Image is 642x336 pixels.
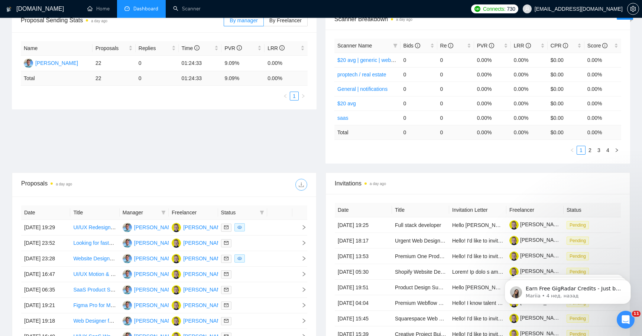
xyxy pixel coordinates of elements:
[401,53,437,67] td: 0
[224,303,228,307] span: mail
[437,125,474,139] td: 0
[172,271,226,277] a: MG[PERSON_NAME]
[415,43,420,48] span: info-circle
[21,220,70,235] td: [DATE] 19:29
[567,222,592,228] a: Pending
[567,252,589,260] span: Pending
[70,267,119,282] td: UI/UX Motion & Dashboard Interaction Designer Needed
[134,239,177,247] div: [PERSON_NAME]
[279,45,285,50] span: info-circle
[525,6,530,11] span: user
[395,269,519,275] a: Shopify Website Design for Health Supplement Brand
[509,315,563,321] a: [PERSON_NAME]
[612,146,621,155] button: right
[335,248,392,264] td: [DATE] 13:53
[224,319,228,323] span: mail
[437,82,474,96] td: 0
[21,235,70,251] td: [DATE] 23:52
[258,207,266,218] span: filter
[183,301,226,309] div: [PERSON_NAME]
[183,270,226,278] div: [PERSON_NAME]
[73,302,199,308] a: Figma Pro for Modern and Clean Homepage Redesign
[628,6,639,12] span: setting
[511,111,548,125] td: 0.00%
[134,223,177,231] div: [PERSON_NAME]
[224,256,228,261] span: mail
[296,182,307,188] span: download
[448,43,453,48] span: info-circle
[396,17,412,22] time: a day ago
[401,96,437,111] td: 0
[221,208,257,217] span: Status
[548,53,584,67] td: $0.00
[95,44,127,52] span: Proposals
[392,280,449,295] td: Product Design Support for Strategic Projects
[179,71,222,86] td: 01:24:33
[224,225,228,230] span: mail
[21,282,70,298] td: [DATE] 06:35
[290,92,299,101] li: 1
[21,267,70,282] td: [DATE] 16:47
[295,318,307,323] span: right
[24,60,78,66] a: RM[PERSON_NAME]
[437,111,474,125] td: 0
[335,311,392,326] td: [DATE] 15:45
[230,17,257,23] span: By manager
[123,286,177,292] a: RM[PERSON_NAME]
[299,92,308,101] button: right
[568,146,577,155] li: Previous Page
[21,41,93,56] th: Name
[183,286,226,294] div: [PERSON_NAME]
[73,318,191,324] a: Web Designer for UX/UI Update of existing website
[123,240,177,246] a: RM[PERSON_NAME]
[584,67,621,82] td: 0.00%
[548,96,584,111] td: $0.00
[73,271,204,277] a: UI/UX Motion & Dashboard Interaction Designer Needed
[551,43,568,49] span: CPR
[265,56,308,71] td: 0.00%
[335,217,392,233] td: [DATE] 19:25
[393,43,398,48] span: filter
[70,298,119,313] td: Figma Pro for Modern and Clean Homepage Redesign
[139,44,170,52] span: Replies
[370,182,386,186] time: a day ago
[627,6,639,12] a: setting
[526,43,531,48] span: info-circle
[123,255,177,261] a: RM[PERSON_NAME]
[401,111,437,125] td: 0
[567,315,592,321] a: Pending
[509,236,519,245] img: c1HbqPksd6I2n7AzStLKTghpPSoQcvdXmRefohRYgVOdaE5RotYYkkqHQ4nwMsvA-Q
[587,43,607,49] span: Score
[603,146,612,155] li: 4
[567,221,589,229] span: Pending
[35,59,78,67] div: [PERSON_NAME]
[509,314,519,323] img: c1HbqPksd6I2n7AzStLKTghpPSoQcvdXmRefohRYgVOdaE5RotYYkkqHQ4nwMsvA-Q
[224,45,242,51] span: PVR
[514,43,531,49] span: LRR
[395,222,441,228] a: Full stack developer
[612,146,621,155] li: Next Page
[506,203,564,217] th: Freelancer
[172,224,226,230] a: MG[PERSON_NAME]
[123,208,158,217] span: Manager
[620,13,630,19] span: New
[483,5,505,13] span: Connects:
[401,67,437,82] td: 0
[509,253,563,258] a: [PERSON_NAME]
[567,253,592,259] a: Pending
[295,225,307,230] span: right
[474,53,511,67] td: 0.00%
[172,270,181,279] img: MG
[509,221,563,227] a: [PERSON_NAME]
[172,240,226,246] a: MG[PERSON_NAME]
[392,248,449,264] td: Premium One Product Website Design with High Conversion Focus
[123,285,132,294] img: RM
[172,286,226,292] a: MG[PERSON_NAME]
[474,96,511,111] td: 0.00%
[395,284,500,290] a: Product Design Support for Strategic Projects
[474,111,511,125] td: 0.00%
[295,271,307,277] span: right
[334,14,621,24] span: Scanner Breakdown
